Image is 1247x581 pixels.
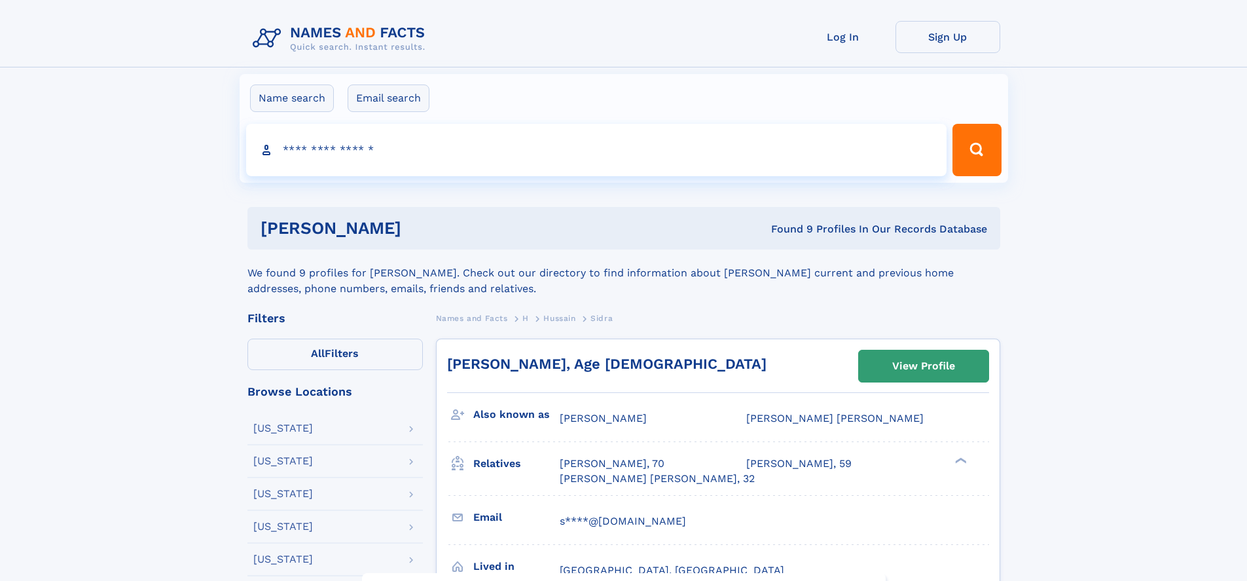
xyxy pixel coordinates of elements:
label: Name search [250,84,334,112]
span: H [522,314,529,323]
h3: Email [473,506,560,529]
a: View Profile [859,350,988,382]
a: [PERSON_NAME], 59 [746,457,852,471]
img: Logo Names and Facts [247,21,436,56]
div: Browse Locations [247,386,423,398]
div: [US_STATE] [253,554,313,565]
h3: Lived in [473,555,560,578]
div: We found 9 profiles for [PERSON_NAME]. Check out our directory to find information about [PERSON_... [247,250,1000,297]
a: [PERSON_NAME], Age [DEMOGRAPHIC_DATA] [447,356,767,372]
div: View Profile [892,351,955,381]
input: search input [246,124,947,176]
div: [US_STATE] [253,489,313,499]
span: [PERSON_NAME] [PERSON_NAME] [746,412,924,424]
h3: Also known as [473,403,560,426]
h3: Relatives [473,453,560,475]
a: Names and Facts [436,310,508,326]
a: [PERSON_NAME] [PERSON_NAME], 32 [560,472,755,486]
label: Email search [348,84,429,112]
span: [PERSON_NAME] [560,412,647,424]
a: Hussain [543,310,575,326]
div: [US_STATE] [253,423,313,434]
a: H [522,310,529,326]
a: [PERSON_NAME], 70 [560,457,664,471]
span: Hussain [543,314,575,323]
label: Filters [247,339,423,370]
button: Search Button [952,124,1001,176]
div: [US_STATE] [253,521,313,532]
a: Log In [791,21,895,53]
div: ❯ [952,457,967,465]
h1: [PERSON_NAME] [261,220,587,236]
div: Filters [247,312,423,324]
a: Sign Up [895,21,1000,53]
span: [GEOGRAPHIC_DATA], [GEOGRAPHIC_DATA] [560,564,784,576]
span: Sidra [590,314,613,323]
span: All [311,347,325,360]
div: [US_STATE] [253,456,313,466]
div: Found 9 Profiles In Our Records Database [586,222,987,236]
